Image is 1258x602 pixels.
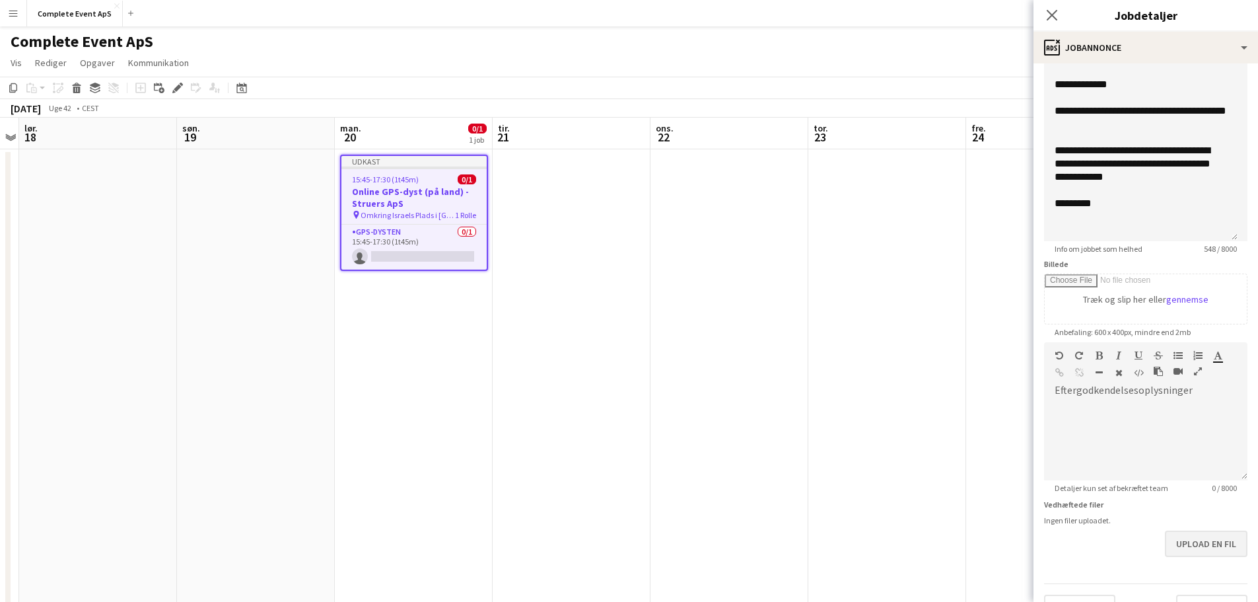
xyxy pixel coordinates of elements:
[30,54,72,71] a: Rediger
[468,124,487,133] span: 0/1
[1044,515,1247,525] div: Ingen filer uploadet.
[1094,367,1103,378] button: Vandret linje
[11,102,41,115] div: [DATE]
[814,122,828,134] span: tor.
[1134,367,1143,378] button: HTML-kode
[1044,500,1103,509] label: Vedhæftede filer
[182,122,200,134] span: søn.
[1154,366,1163,377] button: Sæt ind som almindelig tekst
[455,210,476,220] span: 1 Rolle
[656,122,674,134] span: ons.
[969,130,986,145] span: 24
[1114,367,1123,378] button: Ryd formatering
[1044,327,1201,337] span: Anbefaling: 600 x 400px, mindre end 2mb
[27,1,123,26] button: Complete Event ApS
[44,103,77,113] span: Uge 42
[1173,366,1183,377] button: Indsæt video
[5,54,27,71] a: Vis
[971,122,986,134] span: fre.
[11,57,22,69] span: Vis
[1193,244,1247,254] span: 548 / 8000
[458,174,476,184] span: 0/1
[35,57,67,69] span: Rediger
[340,155,488,271] app-job-card: Udkast15:45-17:30 (1t45m)0/1Online GPS-dyst (på land) - Struers ApS Omkring Israels Plads i [GEOG...
[1165,531,1247,557] button: Upload en fil
[338,130,361,145] span: 20
[340,122,361,134] span: man.
[123,54,194,71] a: Kommunikation
[1055,350,1064,361] button: Fortryd
[128,57,189,69] span: Kommunikation
[80,57,115,69] span: Opgaver
[469,135,486,145] div: 1 job
[341,186,487,209] h3: Online GPS-dyst (på land) - Struers ApS
[1033,7,1258,24] h3: Jobdetaljer
[1193,366,1203,377] button: Fuld skærm
[1094,350,1103,361] button: Fed
[654,130,674,145] span: 22
[75,54,120,71] a: Opgaver
[1044,483,1179,493] span: Detaljer kun set af bekræftet team
[11,32,153,52] h1: Complete Event ApS
[341,225,487,270] app-card-role: GPS-dysten0/115:45-17:30 (1t45m)
[352,174,419,184] span: 15:45-17:30 (1t45m)
[341,156,487,167] div: Udkast
[1033,32,1258,63] div: Jobannonce
[496,130,510,145] span: 21
[82,103,99,113] div: CEST
[498,122,510,134] span: tir.
[1193,350,1203,361] button: Ordnet liste
[1044,244,1153,254] span: Info om jobbet som helhed
[1213,350,1222,361] button: Tekstfarve
[1074,350,1084,361] button: Gentag
[1201,483,1247,493] span: 0 / 8000
[1134,350,1143,361] button: Understregning
[1173,350,1183,361] button: Uordnet liste
[24,122,38,134] span: lør.
[1154,350,1163,361] button: Gennemstreget
[1114,350,1123,361] button: Kursiv
[812,130,828,145] span: 23
[180,130,200,145] span: 19
[22,130,38,145] span: 18
[361,210,455,220] span: Omkring Israels Plads i [GEOGRAPHIC_DATA]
